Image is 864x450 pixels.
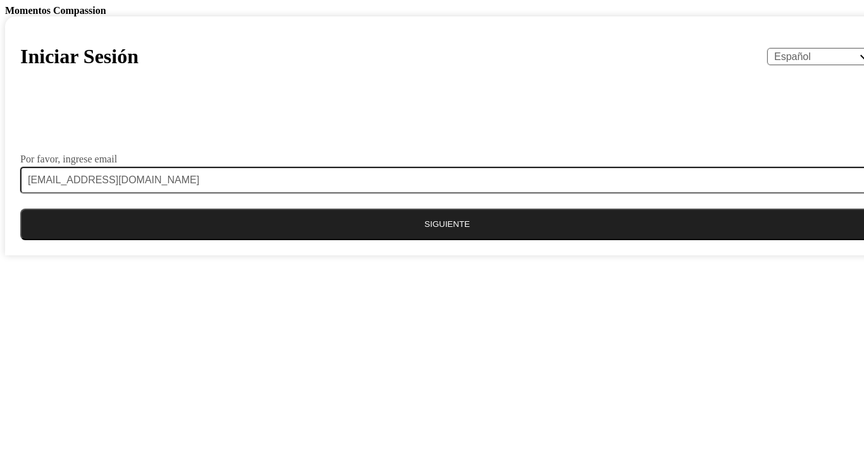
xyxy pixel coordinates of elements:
label: Por favor, ingrese email [20,154,117,164]
b: Momentos Compassion [5,5,106,16]
h1: Iniciar Sesión [20,45,139,68]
